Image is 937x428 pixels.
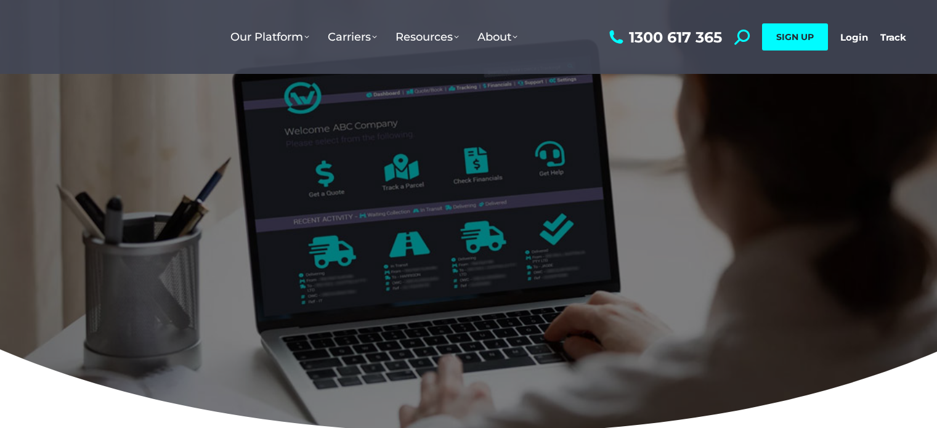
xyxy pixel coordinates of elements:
a: Carriers [318,18,386,56]
a: Our Platform [221,18,318,56]
a: About [468,18,527,56]
a: Resources [386,18,468,56]
span: Our Platform [230,30,309,44]
a: Track [880,31,906,43]
a: 1300 617 365 [606,30,722,45]
span: Resources [395,30,459,44]
a: Login [840,31,868,43]
span: SIGN UP [776,31,814,42]
a: SIGN UP [762,23,828,50]
span: Carriers [328,30,377,44]
span: About [477,30,517,44]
